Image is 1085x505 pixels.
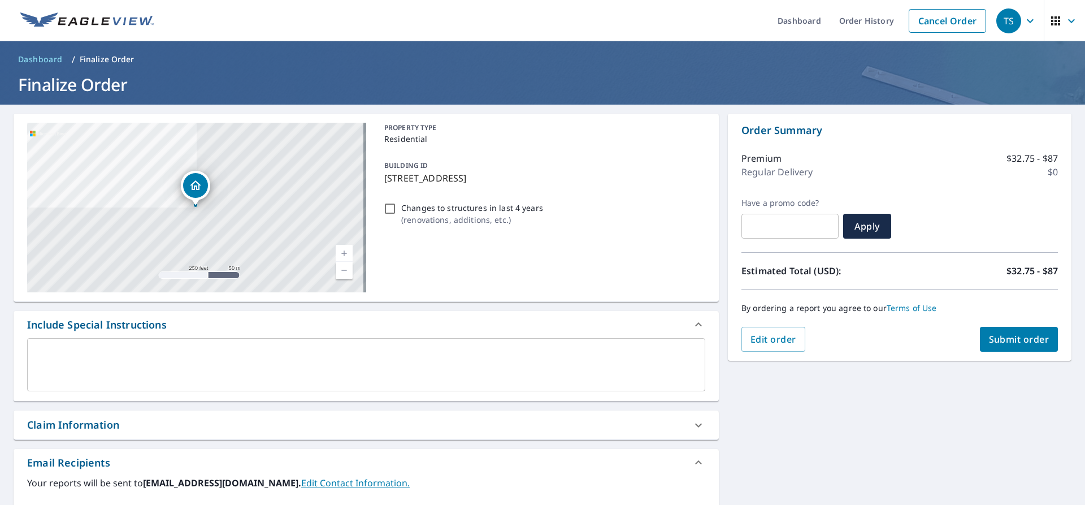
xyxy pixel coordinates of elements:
[1006,152,1058,165] p: $32.75 - $87
[20,12,154,29] img: EV Logo
[143,477,301,489] b: [EMAIL_ADDRESS][DOMAIN_NAME].
[14,73,1071,96] h1: Finalize Order
[887,303,937,313] a: Terms of Use
[14,50,67,68] a: Dashboard
[980,327,1058,352] button: Submit order
[741,152,782,165] p: Premium
[336,262,353,279] a: Current Level 17, Zoom Out
[384,171,701,185] p: [STREET_ADDRESS]
[741,123,1058,138] p: Order Summary
[18,54,63,65] span: Dashboard
[336,245,353,262] a: Current Level 17, Zoom In
[27,476,705,490] label: Your reports will be sent to
[14,411,719,439] div: Claim Information
[27,417,119,433] div: Claim Information
[14,449,719,476] div: Email Recipients
[750,333,796,346] span: Edit order
[384,133,701,145] p: Residential
[80,54,134,65] p: Finalize Order
[1048,165,1058,179] p: $0
[384,123,701,133] p: PROPERTY TYPE
[14,311,719,338] div: Include Special Instructions
[1006,264,1058,278] p: $32.75 - $87
[843,214,891,239] button: Apply
[852,220,882,232] span: Apply
[741,165,813,179] p: Regular Delivery
[401,202,543,214] p: Changes to structures in last 4 years
[741,303,1058,313] p: By ordering a report you agree to our
[741,327,805,352] button: Edit order
[27,317,167,333] div: Include Special Instructions
[384,161,428,170] p: BUILDING ID
[741,264,900,278] p: Estimated Total (USD):
[301,477,410,489] a: EditContactInfo
[14,50,1071,68] nav: breadcrumb
[72,53,75,66] li: /
[909,9,986,33] a: Cancel Order
[741,198,839,208] label: Have a promo code?
[181,171,210,206] div: Dropped pin, building 1, Residential property, 2770 28th Cir Fremont, NE 68025
[996,8,1021,33] div: TS
[989,333,1049,346] span: Submit order
[27,455,110,471] div: Email Recipients
[401,214,543,226] p: ( renovations, additions, etc. )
